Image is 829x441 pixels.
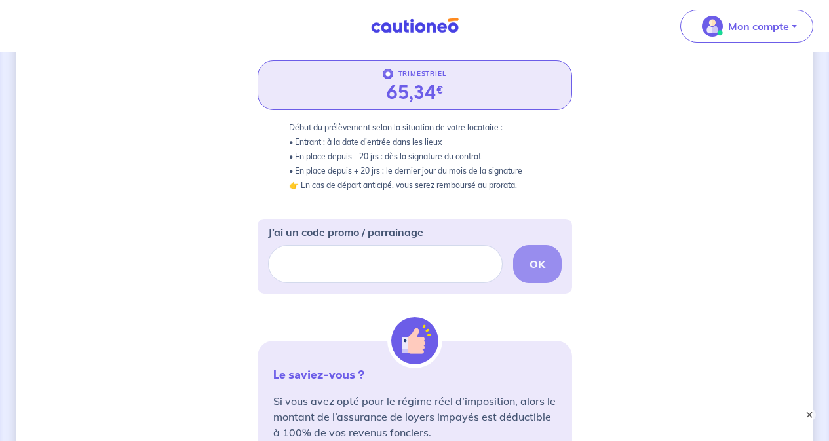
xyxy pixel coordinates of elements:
img: illu_alert_hand.svg [391,317,438,364]
p: TRIMESTRIEL [398,66,447,82]
div: 65,34 [386,82,444,104]
button: illu_account_valid_menu.svgMon compte [680,10,813,43]
img: Cautioneo [366,18,464,34]
img: illu_account_valid_menu.svg [702,16,723,37]
p: Mon compte [728,18,789,34]
sup: € [436,83,444,98]
p: Début du prélèvement selon la situation de votre locataire : • Entrant : à la date d’entrée dans ... [289,121,541,193]
p: J’ai un code promo / parrainage [268,224,423,240]
button: × [803,408,816,421]
p: Le saviez-vous ? [273,367,556,383]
